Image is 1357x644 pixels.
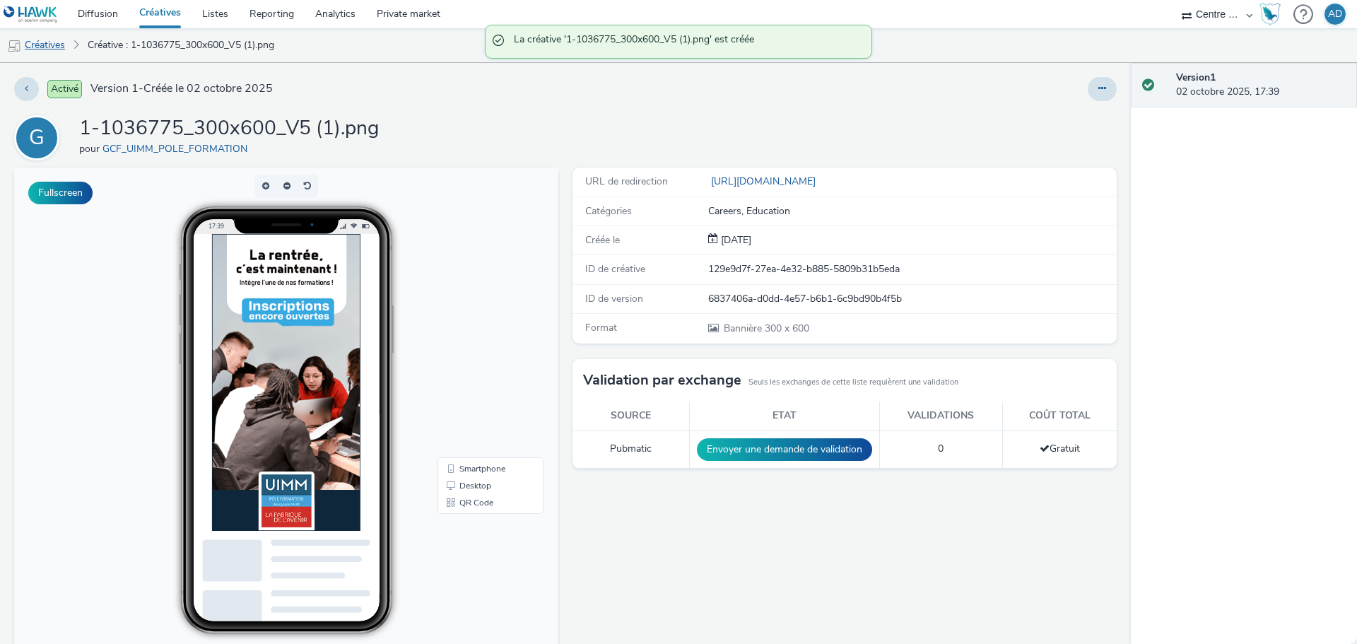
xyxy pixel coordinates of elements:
span: Gratuit [1040,442,1080,455]
span: Desktop [445,314,477,322]
span: QR Code [445,331,479,339]
button: Fullscreen [28,182,93,204]
th: Etat [689,402,879,431]
td: Pubmatic [572,431,689,468]
li: Smartphone [426,293,527,310]
div: 02 octobre 2025, 17:39 [1176,71,1346,100]
div: AD [1328,4,1342,25]
span: Bannière [724,322,765,335]
strong: Version 1 [1176,71,1216,84]
span: 300 x 600 [722,322,809,335]
span: Catégories [585,204,632,218]
img: Advertisement preview [198,66,346,363]
th: Coût total [1002,402,1117,431]
div: Création 02 octobre 2025, 17:39 [718,233,751,247]
span: ID de version [585,292,643,305]
small: Seuls les exchanges de cette liste requièrent une validation [748,377,958,388]
span: 17:39 [194,54,210,62]
img: undefined Logo [4,6,58,23]
img: Hawk Academy [1259,3,1281,25]
span: Activé [47,80,82,98]
span: ID de créative [585,262,645,276]
span: Créée le [585,233,620,247]
a: GCF_UIMM_POLE_FORMATION [102,142,253,156]
span: Smartphone [445,297,491,305]
div: Careers, Education [708,204,1115,218]
span: [DATE] [718,233,751,247]
li: QR Code [426,327,527,344]
div: 129e9d7f-27ea-4e32-b885-5809b31b5eda [708,262,1115,276]
a: G [14,131,65,144]
span: 0 [938,442,944,455]
th: Source [572,402,689,431]
span: Format [585,321,617,334]
a: Créative : 1-1036775_300x600_V5 (1).png [81,28,281,62]
div: G [29,118,45,158]
h3: Validation par exchange [583,370,741,391]
span: Version 1 - Créée le 02 octobre 2025 [90,81,273,97]
img: mobile [7,39,21,53]
button: Envoyer une demande de validation [697,438,872,461]
a: Hawk Academy [1259,3,1286,25]
a: [URL][DOMAIN_NAME] [708,175,821,188]
span: pour [79,142,102,156]
span: La créative '1-1036775_300x600_V5 (1).png' est créée [514,33,857,51]
div: 6837406a-d0dd-4e57-b6b1-6c9bd90b4f5b [708,292,1115,306]
span: URL de redirection [585,175,668,188]
li: Desktop [426,310,527,327]
th: Validations [879,402,1002,431]
h1: 1-1036775_300x600_V5 (1).png [79,115,379,142]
